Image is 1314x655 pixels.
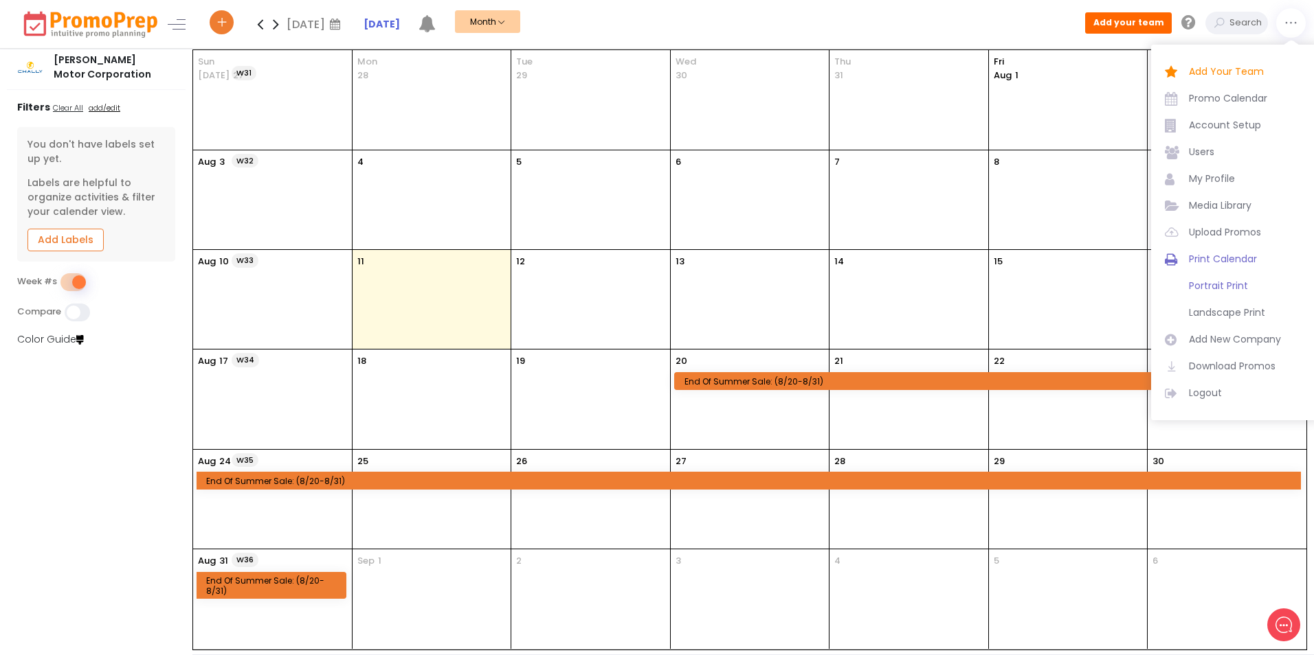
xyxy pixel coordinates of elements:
[86,102,123,116] a: add/edit
[27,229,104,251] a: Add Labels
[1085,12,1172,33] button: Add your team
[1165,165,1306,192] a: My Profile
[17,276,57,287] label: Week #s
[1152,455,1164,468] p: 30
[206,476,1295,486] div: End Of Summer Sale: (8/20-8/31)
[1189,198,1306,213] span: Media Library
[1165,326,1306,353] a: Add New Company
[364,17,400,31] strong: [DATE]
[232,154,258,168] a: Week 32
[219,455,231,468] p: 24
[1165,246,1306,273] a: Print Calendar
[219,255,229,268] p: 10
[232,66,256,80] a: Week 31
[516,554,522,568] p: 2
[516,354,525,368] p: 19
[676,69,687,82] p: 30
[994,354,1005,368] p: 22
[455,10,520,33] button: Month
[198,554,216,568] p: Aug
[516,155,522,169] p: 5
[16,54,44,81] img: Chally-Logo-Full-Color-RGB_170_x_170.jpg
[834,354,843,368] p: 21
[516,55,665,69] span: Tue
[219,354,228,368] p: 17
[994,255,1003,268] p: 15
[1189,172,1306,186] span: My Profile
[1189,252,1306,266] span: Print Calendar
[17,332,84,346] a: Color Guide
[198,255,216,268] p: Aug
[1189,359,1306,374] span: Download Promos
[516,455,527,468] p: 26
[357,255,364,268] p: 11
[232,253,258,268] a: Week 33
[676,255,684,268] p: 13
[994,55,1142,69] span: Fri
[1189,225,1306,240] span: Upload Promos
[21,91,254,113] h2: What can we do to help?
[676,554,681,568] p: 3
[1189,332,1306,347] span: Add New Company
[994,455,1005,468] p: 29
[357,354,366,368] p: 18
[994,554,999,568] p: 5
[357,69,368,82] p: 28
[1189,279,1306,293] span: Portrait Print
[1189,65,1306,79] span: Add Your Team
[17,306,61,317] label: Compare
[994,69,1018,82] p: 1
[834,455,845,468] p: 28
[206,575,340,596] div: End Of Summer Sale: (8/20-8/31)
[357,155,364,169] p: 4
[1189,145,1306,159] span: Users
[44,53,176,82] div: [PERSON_NAME] Motor Corporation
[1189,306,1306,320] span: Landscape Print
[219,155,225,169] p: 3
[1165,192,1306,219] a: Media Library
[219,554,228,568] p: 31
[89,102,120,113] u: add/edit
[17,100,50,114] strong: Filters
[89,146,165,157] span: New conversation
[1189,91,1306,106] span: Promo Calendar
[198,455,216,468] p: Aug
[198,55,347,69] span: Sun
[27,137,165,166] p: You don't have labels set up yet.
[198,69,230,82] p: [DATE]
[357,554,375,568] span: Sep
[115,480,174,489] span: We run on Gist
[357,455,368,468] p: 25
[1267,608,1300,641] iframe: gist-messenger-bubble-iframe
[232,353,259,367] a: Week 34
[1226,12,1268,34] input: Search
[834,69,843,82] p: 31
[287,14,345,34] div: [DATE]
[676,455,687,468] p: 27
[364,17,400,32] a: [DATE]
[834,55,983,69] span: Thu
[27,176,165,219] p: Labels are helpful to organize activities & filter your calender view.
[676,155,681,169] p: 6
[198,155,216,169] p: Aug
[1093,16,1164,28] strong: Add your team
[994,69,1012,82] span: Aug
[1152,554,1158,568] p: 6
[21,138,254,165] button: New conversation
[21,67,254,89] h1: Hello [PERSON_NAME]!
[1165,219,1306,246] a: Upload Promos
[834,554,840,568] p: 4
[1189,386,1306,400] span: Logout
[1189,118,1306,133] span: Account Setup
[834,255,844,268] p: 14
[198,354,216,368] p: Aug
[232,553,258,567] a: Week 36
[684,376,1296,387] div: End Of Summer Sale: (8/20-8/31)
[994,155,999,169] p: 8
[834,155,840,169] p: 7
[516,255,525,268] p: 12
[378,554,381,568] p: 1
[357,55,506,69] span: Mon
[676,354,687,368] p: 20
[676,55,824,69] span: Wed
